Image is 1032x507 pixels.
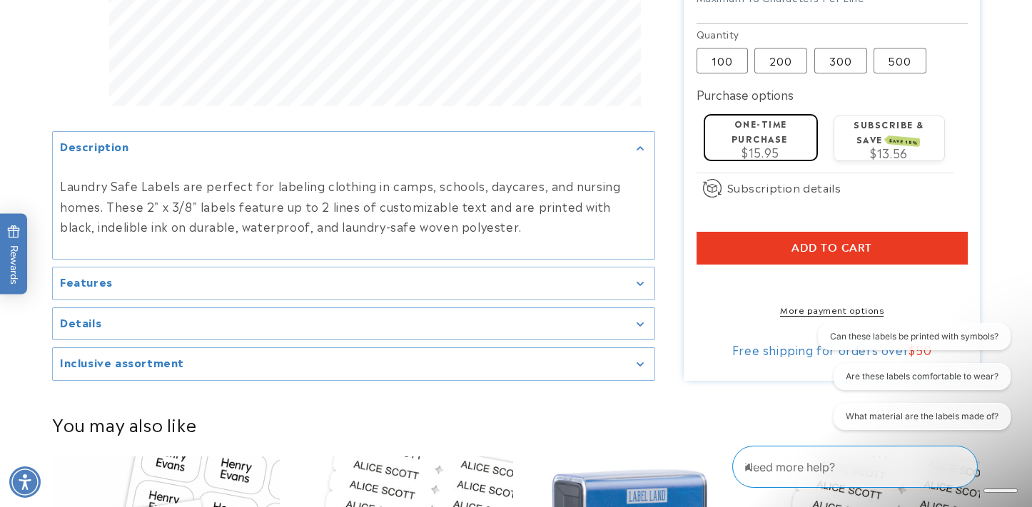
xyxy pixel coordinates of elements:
[53,308,654,340] summary: Details
[697,303,968,316] a: More payment options
[53,348,654,380] summary: Inclusive assortment
[854,118,924,145] label: Subscribe & save
[742,143,779,160] span: $15.95
[60,275,113,289] h2: Features
[52,413,980,435] h2: You may also like
[732,440,1018,493] iframe: Gorgias Floating Chat
[697,48,748,73] label: 100
[9,466,41,498] div: Accessibility Menu
[874,48,926,73] label: 500
[7,225,21,284] span: Rewards
[697,27,741,41] legend: Quantity
[60,140,129,154] h2: Description
[53,267,654,299] summary: Features
[697,232,968,265] button: Add to cart
[53,133,654,165] summary: Description
[732,117,788,145] label: One-time purchase
[791,242,872,255] span: Add to cart
[870,144,908,161] span: $13.56
[754,48,807,73] label: 200
[886,135,920,147] span: SAVE 15%
[697,86,794,103] label: Purchase options
[806,323,1018,443] iframe: Gorgias live chat conversation starters
[60,355,184,369] h2: Inclusive assortment
[11,393,181,436] iframe: Sign Up via Text for Offers
[727,179,841,196] span: Subscription details
[697,342,968,357] div: Free shipping for orders over
[60,175,647,237] p: Laundry Safe Labels are perfect for labeling clothing in camps, schools, daycares, and nursing ho...
[814,48,867,73] label: 300
[60,315,101,329] h2: Details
